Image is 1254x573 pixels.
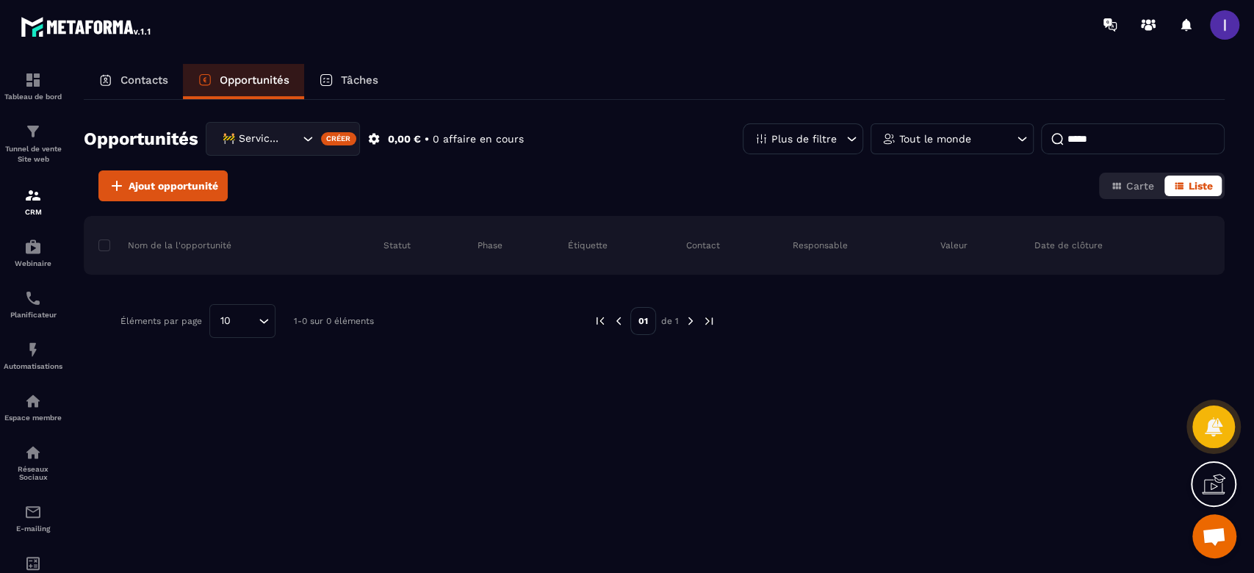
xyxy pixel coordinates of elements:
[4,259,62,267] p: Webinaire
[940,239,967,251] p: Valeur
[183,64,304,99] a: Opportunités
[84,124,198,154] h2: Opportunités
[684,314,697,328] img: next
[425,132,429,146] p: •
[215,313,236,329] span: 10
[4,465,62,481] p: Réseaux Sociaux
[1126,180,1154,192] span: Carte
[129,179,218,193] span: Ajout opportunité
[4,525,62,533] p: E-mailing
[793,239,848,251] p: Responsable
[120,73,168,87] p: Contacts
[661,315,679,327] p: de 1
[630,307,656,335] p: 01
[594,314,607,328] img: prev
[219,131,284,147] span: 🚧 Service Client
[21,13,153,40] img: logo
[1192,514,1236,558] div: Ouvrir le chat
[1034,239,1103,251] p: Date de clôture
[24,71,42,89] img: formation
[24,555,42,572] img: accountant
[24,341,42,358] img: automations
[4,93,62,101] p: Tableau de bord
[304,64,393,99] a: Tâches
[4,208,62,216] p: CRM
[568,239,608,251] p: Étiquette
[4,362,62,370] p: Automatisations
[98,170,228,201] button: Ajout opportunité
[771,134,837,144] p: Plus de filtre
[341,73,378,87] p: Tâches
[433,132,524,146] p: 0 affaire en cours
[1189,180,1213,192] span: Liste
[4,112,62,176] a: formationformationTunnel de vente Site web
[284,131,299,147] input: Search for option
[236,313,255,329] input: Search for option
[612,314,625,328] img: prev
[4,433,62,492] a: social-networksocial-networkRéseaux Sociaux
[702,314,716,328] img: next
[24,123,42,140] img: formation
[24,289,42,307] img: scheduler
[120,316,202,326] p: Éléments par page
[294,316,374,326] p: 1-0 sur 0 éléments
[4,381,62,433] a: automationsautomationsEspace membre
[220,73,289,87] p: Opportunités
[24,444,42,461] img: social-network
[4,176,62,227] a: formationformationCRM
[209,304,275,338] div: Search for option
[4,311,62,319] p: Planificateur
[206,122,360,156] div: Search for option
[388,132,421,146] p: 0,00 €
[321,132,357,145] div: Créer
[4,414,62,422] p: Espace membre
[24,503,42,521] img: email
[1102,176,1163,196] button: Carte
[24,187,42,204] img: formation
[899,134,971,144] p: Tout le monde
[686,239,720,251] p: Contact
[383,239,410,251] p: Statut
[478,239,502,251] p: Phase
[4,330,62,381] a: automationsautomationsAutomatisations
[84,64,183,99] a: Contacts
[4,492,62,544] a: emailemailE-mailing
[4,144,62,165] p: Tunnel de vente Site web
[4,227,62,278] a: automationsautomationsWebinaire
[4,60,62,112] a: formationformationTableau de bord
[4,278,62,330] a: schedulerschedulerPlanificateur
[98,239,231,251] p: Nom de la l'opportunité
[1164,176,1222,196] button: Liste
[24,392,42,410] img: automations
[24,238,42,256] img: automations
